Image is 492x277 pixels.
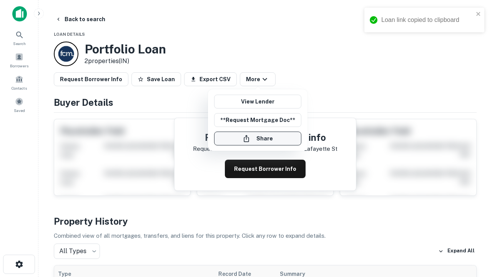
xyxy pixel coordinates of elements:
div: Loan link copied to clipboard [381,15,474,25]
button: **Request Mortgage Doc** [214,113,301,127]
button: close [476,11,481,18]
a: View Lender [214,95,301,108]
iframe: Chat Widget [454,215,492,252]
button: Share [214,132,301,145]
